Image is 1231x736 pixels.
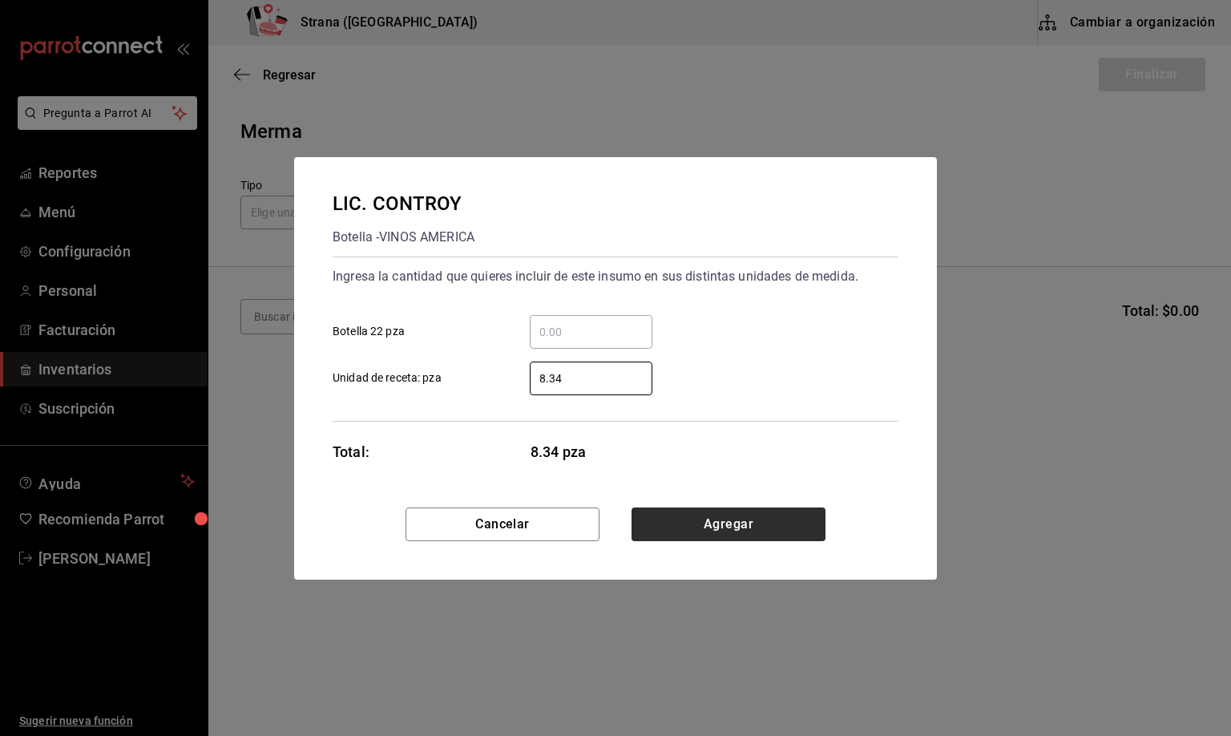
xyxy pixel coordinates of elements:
[333,224,474,250] div: Botella - VINOS AMERICA
[333,189,474,218] div: LIC. CONTROY
[531,441,653,463] span: 8.34 pza
[333,264,898,289] div: Ingresa la cantidad que quieres incluir de este insumo en sus distintas unidades de medida.
[406,508,599,541] button: Cancelar
[333,370,442,386] span: Unidad de receta: pza
[333,441,369,463] div: Total:
[530,369,652,388] input: Unidad de receta: pza
[530,322,652,342] input: Botella 22 pza
[333,323,405,340] span: Botella 22 pza
[632,508,825,541] button: Agregar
